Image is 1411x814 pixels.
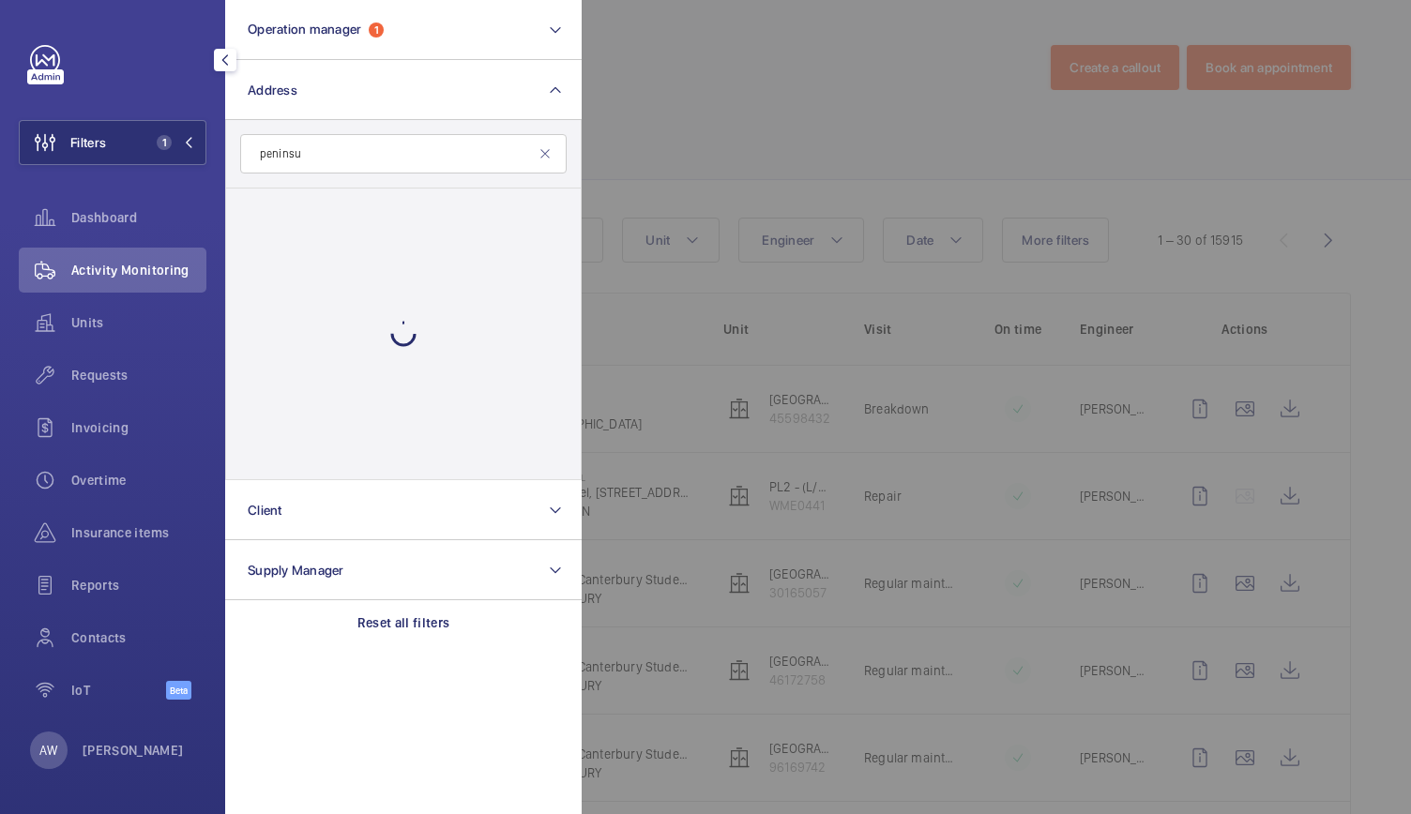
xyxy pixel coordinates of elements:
p: [PERSON_NAME] [83,741,184,760]
span: Overtime [71,471,206,490]
span: Filters [70,133,106,152]
span: Beta [166,681,191,700]
span: 1 [157,135,172,150]
span: Dashboard [71,208,206,227]
button: Filters1 [19,120,206,165]
span: IoT [71,681,166,700]
span: Contacts [71,628,206,647]
span: Insurance items [71,523,206,542]
span: Units [71,313,206,332]
span: Requests [71,366,206,384]
span: Invoicing [71,418,206,437]
span: Activity Monitoring [71,261,206,279]
span: Reports [71,576,206,595]
p: AW [39,741,57,760]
